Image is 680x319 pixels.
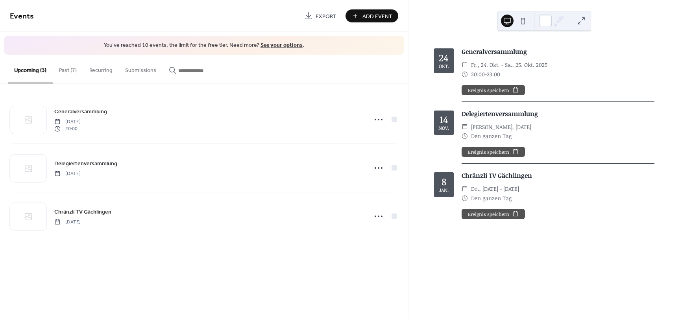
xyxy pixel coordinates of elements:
span: Chränzli TV Gächlingen [54,208,111,216]
span: Do., [DATE] - [DATE] [471,184,519,194]
span: 20:00 [471,70,485,79]
span: You've reached 10 events, the limit for the free tier. Need more? . [12,42,396,50]
button: Ereignis speichern [462,147,525,157]
a: Delegiertenversammlung [54,159,117,168]
span: Events [10,9,34,24]
span: [DATE] [54,118,81,125]
div: Nov. [438,126,449,131]
a: See your options [261,40,303,51]
div: ​ [462,184,468,194]
a: Export [299,9,342,22]
button: Ereignis speichern [462,209,525,219]
button: Ereignis speichern [462,85,525,95]
span: Den ganzen Tag [471,131,512,141]
a: Chränzli TV Gächlingen [54,207,111,216]
div: Okt. [439,64,449,69]
span: - [485,70,487,79]
span: Fr., 24. Okt. - Sa., 25. Okt. 2025 [471,60,547,70]
span: 20:00 [54,125,81,133]
span: [PERSON_NAME], [DATE] [471,122,531,132]
button: Past (7) [53,55,83,83]
div: Chränzli TV Gächlingen [462,171,654,180]
div: ​ [462,131,468,141]
span: [DATE] [54,218,81,225]
div: Delegiertenversammlung [462,109,654,118]
button: Upcoming (3) [8,55,53,83]
span: Export [316,12,336,20]
span: 23:00 [487,70,500,79]
div: Generalversammlung [462,47,654,56]
div: Jan. [439,188,449,193]
button: Recurring [83,55,119,83]
span: [DATE] [54,170,81,177]
span: Den ganzen Tag [471,194,512,203]
div: 8 [442,177,446,186]
div: ​ [462,70,468,79]
div: ​ [462,194,468,203]
div: 14 [440,114,448,124]
div: 24 [439,53,449,63]
a: Generalversammlung [54,107,107,116]
div: ​ [462,122,468,132]
div: ​ [462,60,468,70]
button: Submissions [119,55,163,83]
